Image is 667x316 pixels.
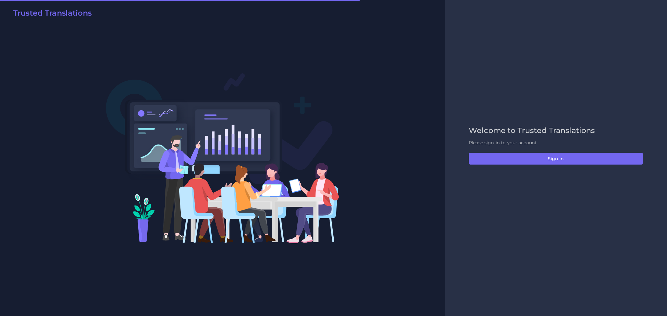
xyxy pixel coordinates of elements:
[9,9,92,20] a: Trusted Translations
[469,153,643,165] button: Sign in
[469,126,643,135] h2: Welcome to Trusted Translations
[106,73,339,244] img: Login V2
[13,9,92,18] h2: Trusted Translations
[469,140,643,146] p: Please sign-in to your account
